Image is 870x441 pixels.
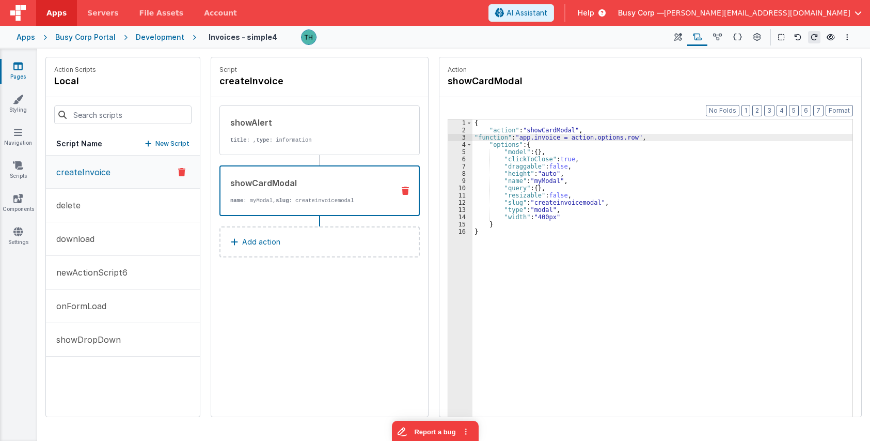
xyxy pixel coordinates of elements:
input: Search scripts [54,105,192,124]
strong: type [256,137,269,143]
h4: showCardModal [448,74,603,88]
div: Apps [17,32,35,42]
button: Format [826,105,853,116]
p: showDropDown [50,333,121,346]
button: onFormLoad [46,290,200,323]
button: Add action [219,226,420,257]
span: Apps [46,8,67,18]
span: Help [578,8,594,18]
button: createInvoice [46,156,200,189]
div: 14 [448,214,472,221]
span: Servers [87,8,118,18]
div: Development [136,32,184,42]
h4: Invoices - simple4 [209,33,277,41]
div: 2 [448,127,472,134]
div: 9 [448,177,472,185]
p: : , : information [230,136,386,144]
button: New Script [145,139,189,149]
div: 7 [448,163,472,170]
button: 3 [764,105,774,116]
div: 6 [448,156,472,163]
div: 1 [448,119,472,127]
h4: local [54,74,96,88]
p: Action Scripts [54,66,96,74]
div: 3 [448,134,472,141]
div: showAlert [230,116,386,129]
p: Add action [242,236,280,248]
p: : myModal, : createinvoicemodal [230,196,386,205]
button: 5 [789,105,799,116]
p: onFormLoad [50,300,106,312]
button: delete [46,189,200,222]
p: createInvoice [50,166,110,178]
span: Busy Corp — [618,8,664,18]
div: 12 [448,199,472,206]
span: AI Assistant [507,8,547,18]
button: No Folds [706,105,739,116]
button: 6 [801,105,811,116]
div: 5 [448,148,472,156]
button: 1 [741,105,750,116]
div: 15 [448,221,472,228]
strong: title [230,137,247,143]
strong: slug [276,197,289,204]
button: AI Assistant [488,4,554,22]
div: 13 [448,206,472,214]
span: [PERSON_NAME][EMAIL_ADDRESS][DOMAIN_NAME] [664,8,850,18]
h5: Script Name [56,139,102,149]
span: File Assets [139,8,184,18]
div: 16 [448,228,472,235]
div: 8 [448,170,472,177]
button: Options [841,31,853,43]
button: Busy Corp — [PERSON_NAME][EMAIL_ADDRESS][DOMAIN_NAME] [618,8,862,18]
strong: name [230,197,243,204]
button: 2 [752,105,762,116]
p: download [50,233,94,245]
div: 11 [448,192,472,199]
div: Busy Corp Portal [55,32,116,42]
img: ead57bf6fa5a13d7836071c076fdf3ec [302,30,316,44]
button: showDropDown [46,323,200,357]
p: New Script [155,139,189,149]
p: Action [448,66,853,74]
p: delete [50,199,81,211]
button: newActionScript6 [46,256,200,290]
button: download [46,222,200,256]
button: 4 [777,105,787,116]
p: Script [219,66,420,74]
div: showCardModal [230,177,386,189]
div: 4 [448,141,472,148]
div: 10 [448,185,472,192]
p: newActionScript6 [50,266,128,279]
button: 7 [813,105,824,116]
h4: createInvoice [219,74,374,88]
